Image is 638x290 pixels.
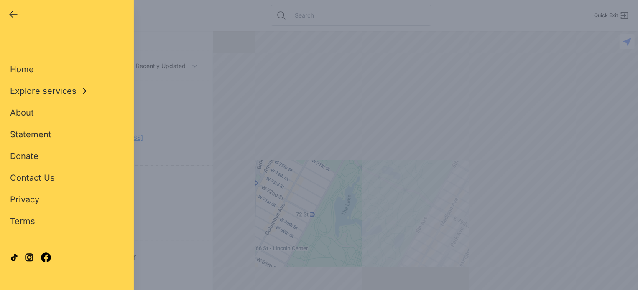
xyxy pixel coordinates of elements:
[10,216,35,226] span: Terms
[10,85,77,97] span: Explore services
[10,215,35,227] a: Terms
[10,151,38,161] span: Donate
[10,63,34,75] a: Home
[10,173,55,183] span: Contact Us
[10,150,38,162] a: Donate
[10,85,88,97] button: Explore services
[10,107,34,119] a: About
[10,64,34,74] span: Home
[10,194,39,205] a: Privacy
[10,108,34,118] span: About
[10,194,39,204] span: Privacy
[10,129,51,139] span: Statement
[10,172,55,184] a: Contact Us
[10,129,51,140] a: Statement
